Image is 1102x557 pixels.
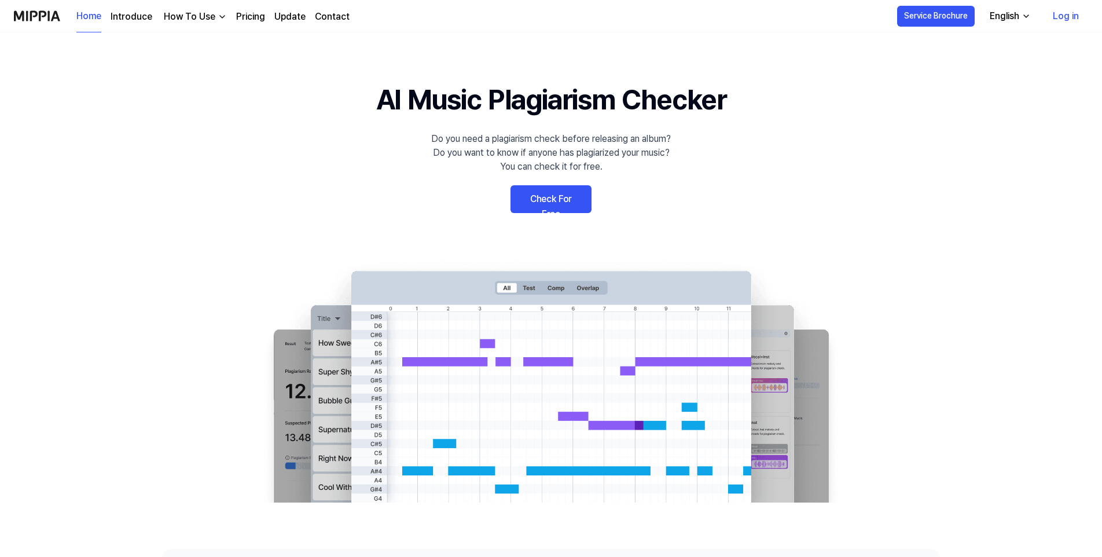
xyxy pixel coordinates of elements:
button: How To Use [161,10,227,24]
a: Check For Free [510,185,592,213]
img: main Image [250,259,852,503]
div: How To Use [161,10,218,24]
button: English [980,5,1038,28]
a: Home [76,1,101,32]
img: down [218,12,227,21]
h1: AI Music Plagiarism Checker [376,79,726,120]
a: Update [274,10,306,24]
div: English [987,9,1022,23]
button: Service Brochure [897,6,975,27]
a: Pricing [236,10,265,24]
div: Do you need a plagiarism check before releasing an album? Do you want to know if anyone has plagi... [431,132,671,174]
a: Introduce [111,10,152,24]
a: Contact [315,10,350,24]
